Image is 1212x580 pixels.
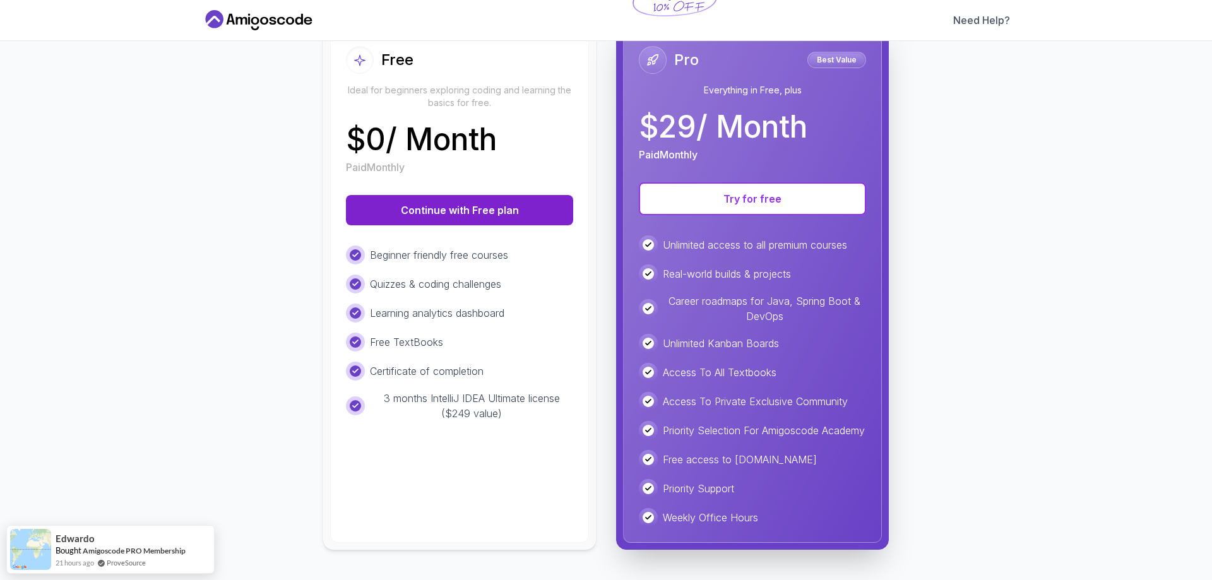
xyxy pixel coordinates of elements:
p: Ideal for beginners exploring coding and learning the basics for free. [346,84,573,109]
p: Access To Private Exclusive Community [663,394,848,409]
p: Learning analytics dashboard [370,305,504,321]
p: Beginner friendly free courses [370,247,508,263]
p: Career roadmaps for Java, Spring Boot & DevOps [663,293,866,324]
span: 21 hours ago [56,557,94,568]
a: ProveSource [107,557,146,568]
span: Bought [56,545,81,555]
p: Free TextBooks [370,334,443,350]
p: 3 months IntelliJ IDEA Ultimate license ($249 value) [370,391,573,421]
p: Weekly Office Hours [663,510,758,525]
p: Paid Monthly [346,160,405,175]
p: Priority Support [663,481,734,496]
p: Priority Selection For Amigoscode Academy [663,423,865,438]
p: Access To All Textbooks [663,365,776,380]
p: Unlimited Kanban Boards [663,336,779,351]
p: Paid Monthly [639,147,698,162]
p: Certificate of completion [370,364,484,379]
a: Amigoscode PRO Membership [83,546,186,555]
p: Everything in Free, plus [639,84,866,97]
p: Free access to [DOMAIN_NAME] [663,452,817,467]
p: Quizzes & coding challenges [370,276,501,292]
button: Try for free [639,182,866,215]
p: $ 0 / Month [346,124,497,155]
button: Continue with Free plan [346,195,573,225]
p: Unlimited access to all premium courses [663,237,847,252]
p: Real-world builds & projects [663,266,791,281]
span: Edwardo [56,533,95,544]
p: $ 29 / Month [639,112,807,142]
img: provesource social proof notification image [10,529,51,570]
